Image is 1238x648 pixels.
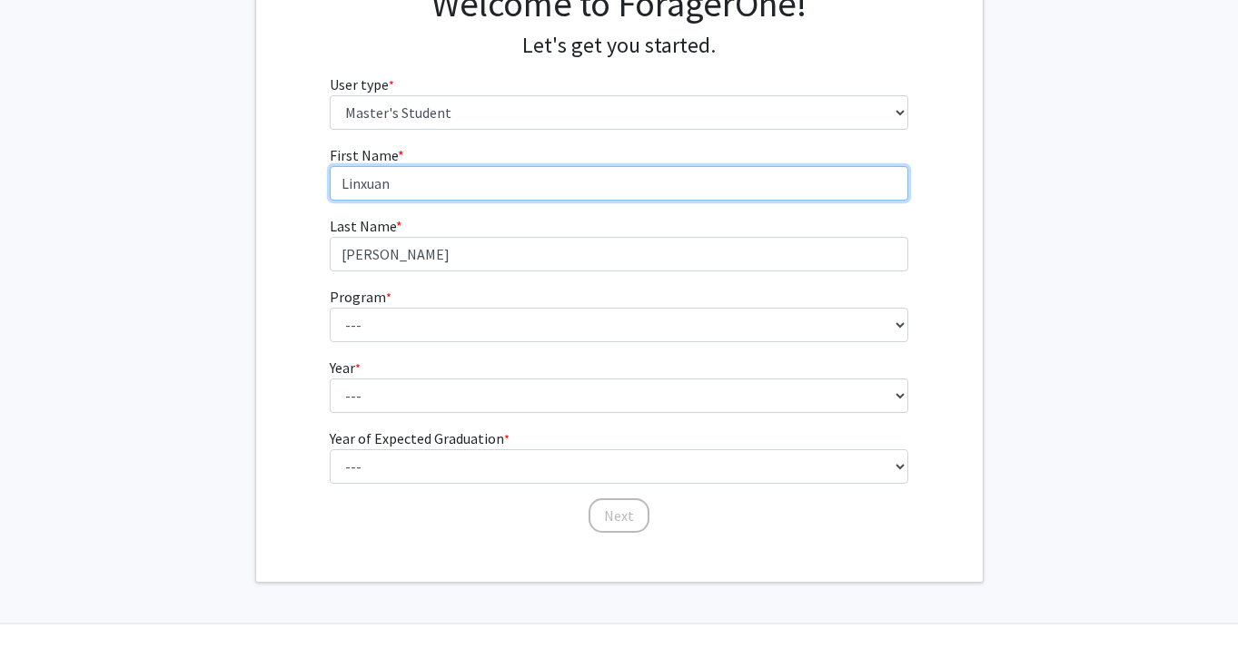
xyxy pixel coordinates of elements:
span: First Name [330,146,398,164]
label: Year [330,357,361,378]
label: User type [330,74,394,95]
span: Last Name [330,217,396,235]
h4: Let's get you started. [330,33,908,59]
label: Program [330,286,391,308]
label: Year of Expected Graduation [330,427,510,449]
button: Next [589,498,649,533]
iframe: Chat [14,566,77,634]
